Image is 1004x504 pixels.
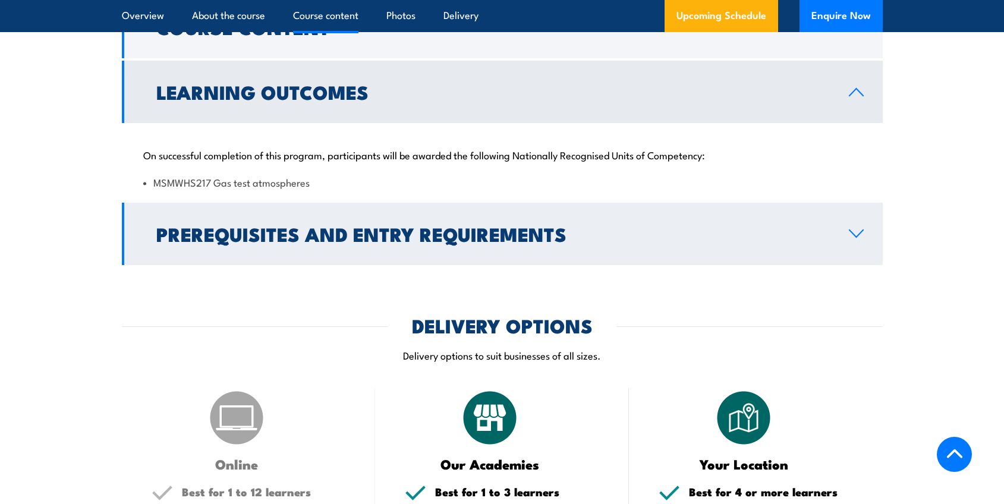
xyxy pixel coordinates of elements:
[156,83,830,100] h2: Learning Outcomes
[412,317,593,333] h2: DELIVERY OPTIONS
[122,61,883,123] a: Learning Outcomes
[156,18,830,35] h2: Course Content
[689,486,853,497] h5: Best for 4 or more learners
[122,348,883,362] p: Delivery options to suit businesses of all sizes.
[405,457,575,471] h3: Our Academies
[143,175,861,189] li: MSMWHS217 Gas test atmospheres
[659,457,829,471] h3: Your Location
[435,486,599,497] h5: Best for 1 to 3 learners
[143,149,861,160] p: On successful completion of this program, participants will be awarded the following Nationally R...
[156,225,830,242] h2: Prerequisites and Entry Requirements
[182,486,346,497] h5: Best for 1 to 12 learners
[122,203,883,265] a: Prerequisites and Entry Requirements
[152,457,322,471] h3: Online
